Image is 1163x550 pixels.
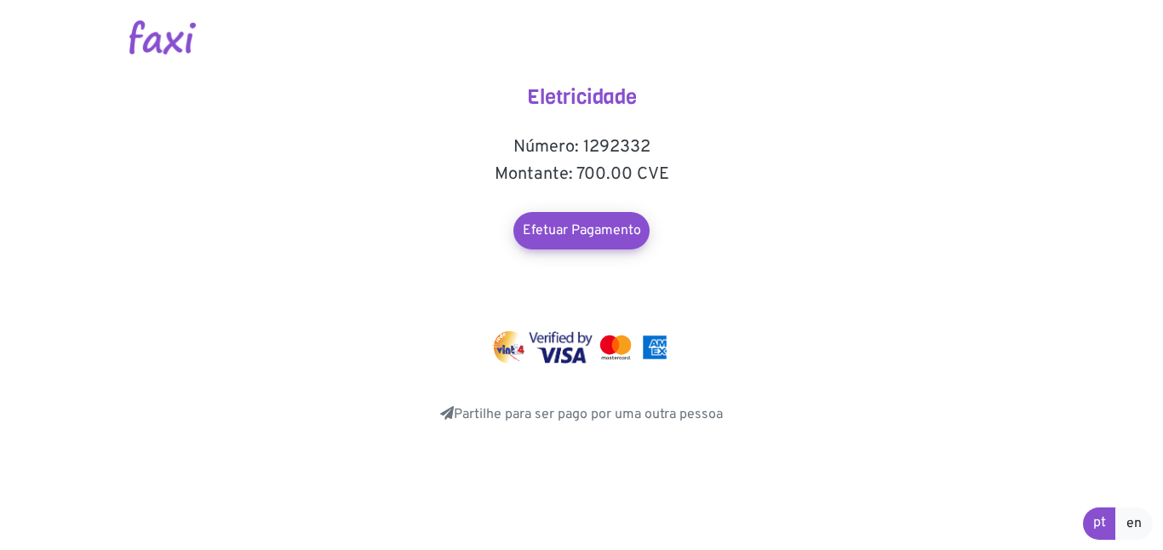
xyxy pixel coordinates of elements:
[639,331,671,364] img: mastercard
[513,212,650,249] a: Efetuar Pagamento
[1115,507,1153,540] a: en
[529,331,593,364] img: visa
[411,85,752,110] h4: Eletricidade
[492,331,526,364] img: vinti4
[411,164,752,185] h5: Montante: 700.00 CVE
[440,406,723,423] a: Partilhe para ser pago por uma outra pessoa
[1083,507,1116,540] a: pt
[411,137,752,158] h5: Número: 1292332
[596,331,635,364] img: mastercard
